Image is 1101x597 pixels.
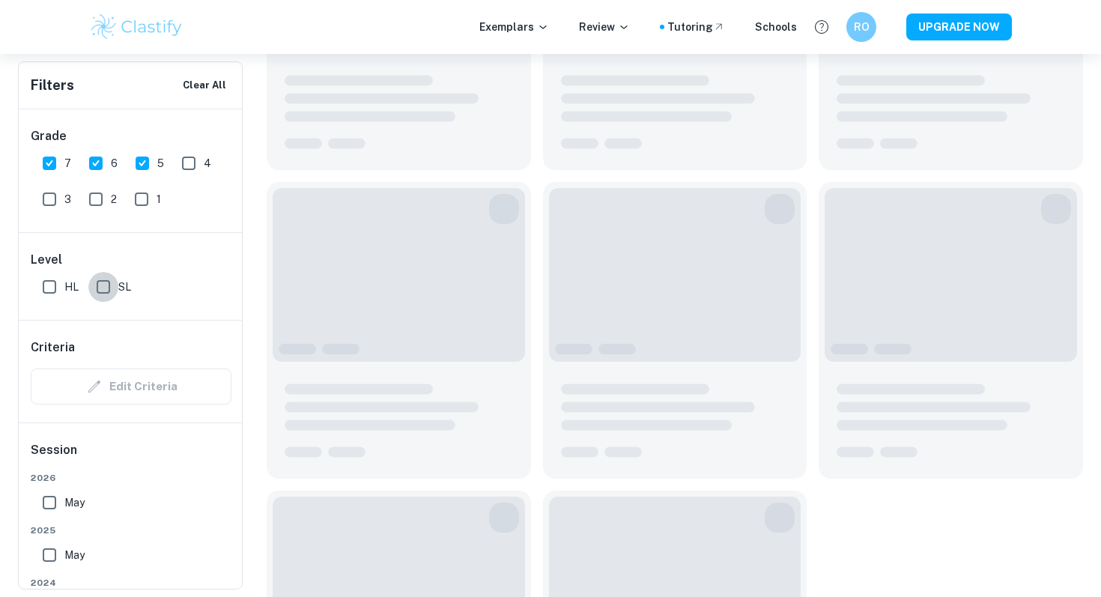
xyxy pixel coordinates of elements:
a: Tutoring [667,19,725,35]
span: 2025 [31,524,231,537]
h6: Filters [31,75,74,96]
a: Schools [755,19,797,35]
h6: Grade [31,127,231,145]
span: 1 [157,191,161,207]
p: Review [579,19,630,35]
div: Criteria filters are unavailable when searching by topic [31,369,231,404]
span: 7 [64,155,71,172]
h6: Level [31,251,231,269]
button: Help and Feedback [809,14,834,40]
span: 2026 [31,471,231,485]
span: 2024 [31,576,231,590]
span: 2 [111,191,117,207]
button: RO [846,12,876,42]
span: 4 [204,155,211,172]
span: May [64,494,85,511]
h6: Session [31,441,231,471]
button: Clear All [179,74,230,97]
h6: Criteria [31,339,75,357]
span: May [64,547,85,563]
p: Exemplars [479,19,549,35]
h6: RO [853,19,870,35]
span: 6 [111,155,118,172]
button: UPGRADE NOW [906,13,1012,40]
span: HL [64,279,79,295]
span: SL [118,279,131,295]
img: Clastify logo [89,12,184,42]
span: 3 [64,191,71,207]
span: 5 [157,155,164,172]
